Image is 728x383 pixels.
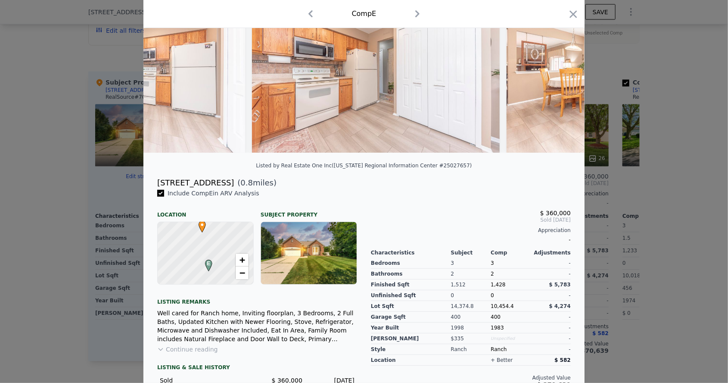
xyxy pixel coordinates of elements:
div: Characteristics [371,249,451,256]
div: - [531,312,571,323]
span: + [240,254,245,265]
div: Location [157,204,254,218]
div: Garage Sqft [371,312,451,323]
div: Style [371,344,451,355]
div: Subject [451,249,491,256]
span: ( miles) [234,177,277,189]
div: Listed by Real Estate One Inc ([US_STATE] Regional Information Center #25027657) [256,163,472,169]
div: • [196,221,202,226]
div: E [203,260,208,265]
div: Year Built [371,323,451,333]
span: $ 4,274 [549,303,571,309]
span: 0.8 [241,178,253,187]
span: $ 360,000 [540,210,571,217]
span: E [203,260,215,267]
div: Adjustments [531,249,571,256]
div: LISTING & SALE HISTORY [157,364,357,373]
div: - [371,234,571,246]
span: 3 [491,260,494,266]
a: Zoom out [236,267,249,279]
div: - [531,344,571,355]
span: $ 5,783 [549,282,571,288]
span: − [240,267,245,278]
div: - [531,258,571,269]
div: Ranch [491,344,531,355]
div: Unspecified [491,333,531,344]
span: $ 582 [554,357,571,363]
div: 1998 [451,323,491,333]
div: Subject Property [261,204,357,218]
div: Unfinished Sqft [371,290,451,301]
div: 1983 [491,323,531,333]
div: Ranch [451,344,491,355]
div: Bathrooms [371,269,451,279]
div: 2 [451,269,491,279]
div: - [531,333,571,344]
div: - [531,290,571,301]
div: Listing remarks [157,292,357,305]
div: + better [491,357,513,364]
div: Comp E [352,9,376,19]
div: - [531,323,571,333]
button: Continue reading [157,345,218,354]
div: Adjusted Value [371,374,571,381]
div: 0 [451,290,491,301]
div: Finished Sqft [371,279,451,290]
span: 0 [491,292,494,298]
span: • [196,218,208,231]
span: Include Comp E in ARV Analysis [164,190,263,197]
a: Zoom in [236,254,249,267]
div: 2 [491,269,531,279]
div: location [371,355,451,366]
span: 400 [491,314,501,320]
div: 3 [451,258,491,269]
div: Comp [491,249,531,256]
div: [STREET_ADDRESS] [157,177,234,189]
span: 10,454.4 [491,303,513,309]
span: Sold [DATE] [371,217,571,223]
span: 1,428 [491,282,505,288]
div: [PERSON_NAME] [371,333,451,344]
div: Appreciation [371,227,571,234]
div: Lot Sqft [371,301,451,312]
div: Well cared for Ranch home, Inviting floorplan, 3 Bedrooms, 2 Full Baths, Updated Kitchen with New... [157,309,357,343]
div: 14,374.8 [451,301,491,312]
div: - [531,269,571,279]
div: $335 [451,333,491,344]
div: 1,512 [451,279,491,290]
div: Bedrooms [371,258,451,269]
div: 400 [451,312,491,323]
